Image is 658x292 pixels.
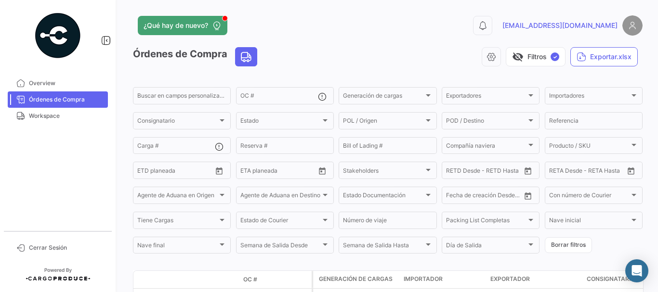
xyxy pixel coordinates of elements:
[212,164,226,178] button: Open calendar
[487,271,583,288] datatable-header-cell: Exportador
[343,168,423,175] span: Stakeholders
[161,168,197,175] input: Hasta
[137,243,218,250] span: Nave final
[240,119,321,126] span: Estado
[521,164,535,178] button: Open calendar
[549,144,630,151] span: Producto / SKU
[502,21,618,30] span: [EMAIL_ADDRESS][DOMAIN_NAME]
[240,168,258,175] input: Desde
[573,168,609,175] input: Hasta
[29,112,104,120] span: Workspace
[490,275,530,283] span: Exportador
[315,164,329,178] button: Open calendar
[240,193,321,200] span: Agente de Aduana en Destino
[34,12,82,60] img: powered-by.png
[551,52,559,61] span: ✓
[570,47,638,66] button: Exportar.xlsx
[144,21,208,30] span: ¿Qué hay de nuevo?
[8,75,108,91] a: Overview
[400,271,487,288] datatable-header-cell: Importador
[521,189,535,203] button: Open calendar
[137,168,155,175] input: Desde
[138,16,227,35] button: ¿Qué hay de nuevo?
[29,243,104,252] span: Cerrar Sesión
[625,259,648,282] div: Abrir Intercom Messenger
[446,218,526,225] span: Packing List Completas
[236,48,257,66] button: Land
[446,193,463,200] input: Desde
[29,79,104,88] span: Overview
[343,193,423,200] span: Estado Documentación
[512,51,524,63] span: visibility_off
[549,193,630,200] span: Con número de Courier
[239,271,312,288] datatable-header-cell: OC #
[549,168,566,175] input: Desde
[29,95,104,104] span: Órdenes de Compra
[153,276,177,283] datatable-header-cell: Modo de Transporte
[133,47,260,66] h3: Órdenes de Compra
[319,275,393,283] span: Generación de cargas
[264,168,300,175] input: Hasta
[470,193,506,200] input: Hasta
[240,243,321,250] span: Semana de Salida Desde
[343,94,423,101] span: Generación de cargas
[549,94,630,101] span: Importadores
[313,271,400,288] datatable-header-cell: Generación de cargas
[587,275,635,283] span: Consignatario
[470,168,506,175] input: Hasta
[137,193,218,200] span: Agente de Aduana en Origen
[137,218,218,225] span: Tiene Cargas
[137,119,218,126] span: Consignatario
[343,243,423,250] span: Semana de Salida Hasta
[177,276,239,283] datatable-header-cell: Estado Doc.
[446,119,526,126] span: POD / Destino
[8,108,108,124] a: Workspace
[446,243,526,250] span: Día de Salida
[240,218,321,225] span: Estado de Courier
[243,275,257,284] span: OC #
[8,91,108,108] a: Órdenes de Compra
[343,119,423,126] span: POL / Origen
[446,168,463,175] input: Desde
[622,15,643,36] img: placeholder-user.png
[404,275,443,283] span: Importador
[506,47,566,66] button: visibility_offFiltros✓
[624,164,638,178] button: Open calendar
[549,218,630,225] span: Nave inicial
[545,237,592,253] button: Borrar filtros
[446,144,526,151] span: Compañía naviera
[446,94,526,101] span: Exportadores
